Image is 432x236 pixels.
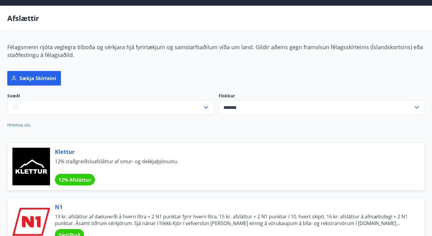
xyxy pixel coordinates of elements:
[219,93,425,99] label: Flokkur
[7,100,214,115] button: Allt
[7,71,61,86] button: Sækja skírteini
[7,13,39,23] p: Afslættir
[55,148,410,156] span: Klettur
[7,93,214,100] span: Svæði
[55,158,410,171] span: 12% staðgreiðsluafsláttur af smur- og dekkjaþjónustu.
[7,122,30,128] a: Hreinsa síu
[59,177,91,183] span: 12% Afsláttur
[55,203,410,211] span: N1
[55,213,410,227] span: 13 kr. afsláttur af dæluverði á hvern lítra + 2 N1 punktar fyrir hvern lítra. 15 kr. afsláttur + ...
[7,43,423,59] span: Félagsmenn njóta veglegra tilboða og sérkjara hjá fyrirtækjum og samstarfsaðilum víða um land. Gi...
[12,104,20,111] span: Allt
